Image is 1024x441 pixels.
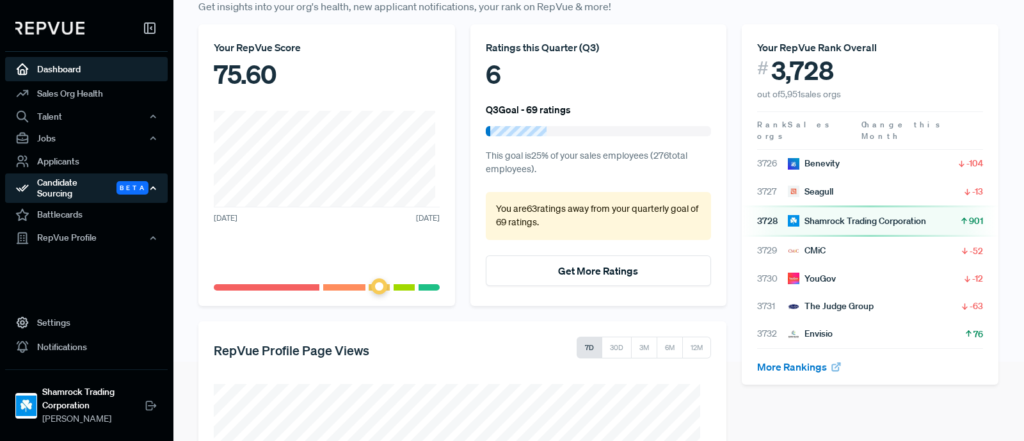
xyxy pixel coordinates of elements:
div: YouGov [788,272,836,285]
a: Settings [5,310,168,335]
div: CMiC [788,244,826,257]
p: This goal is 25 % of your sales employees ( 276 total employees). [486,149,712,177]
span: -104 [966,157,983,170]
span: Beta [116,181,148,195]
h6: Q3 Goal - 69 ratings [486,104,571,115]
a: Shamrock Trading CorporationShamrock Trading Corporation[PERSON_NAME] [5,369,168,431]
button: 6M [657,337,683,358]
span: 3730 [757,272,788,285]
span: -52 [970,245,983,257]
button: 3M [631,337,657,358]
div: 6 [486,55,712,93]
a: Battlecards [5,203,168,227]
img: Seagull [788,186,799,197]
span: [DATE] [416,212,440,224]
button: 30D [602,337,632,358]
div: Your RepVue Score [214,40,440,55]
span: 3731 [757,300,788,313]
img: CMiC [788,245,799,257]
img: Benevity [788,158,799,170]
button: 7D [577,337,602,358]
p: You are 63 ratings away from your quarterly goal of 69 ratings . [496,202,701,230]
div: Shamrock Trading Corporation [788,214,926,228]
button: Talent [5,106,168,127]
div: Benevity [788,157,840,170]
span: [DATE] [214,212,237,224]
div: Seagull [788,185,833,198]
a: More Rankings [757,360,842,373]
a: Sales Org Health [5,81,168,106]
img: Envisio [788,328,799,340]
img: Shamrock Trading Corporation [16,396,36,416]
span: Rank [757,119,788,131]
span: [PERSON_NAME] [42,412,145,426]
span: # [757,55,769,81]
div: Ratings this Quarter ( Q3 ) [486,40,712,55]
a: Notifications [5,335,168,359]
span: Your RepVue Rank Overall [757,41,877,54]
button: Candidate Sourcing Beta [5,173,168,203]
span: -13 [972,185,983,198]
span: 901 [969,214,983,227]
button: RepVue Profile [5,227,168,249]
span: 3,728 [771,55,834,86]
span: 3728 [757,214,788,228]
span: out of 5,951 sales orgs [757,88,841,100]
span: Change this Month [861,119,942,141]
a: Applicants [5,149,168,173]
span: 76 [973,328,983,341]
div: Envisio [788,327,833,341]
span: Sales orgs [757,119,831,141]
img: YouGov [788,273,799,284]
span: 3727 [757,185,788,198]
strong: Shamrock Trading Corporation [42,385,145,412]
img: The Judge Group [788,301,799,312]
a: Dashboard [5,57,168,81]
button: 12M [682,337,711,358]
span: 3726 [757,157,788,170]
span: 3729 [757,244,788,257]
div: 75.60 [214,55,440,93]
div: Candidate Sourcing [5,173,168,203]
img: RepVue [15,22,84,35]
span: -63 [970,300,983,312]
button: Get More Ratings [486,255,712,286]
button: Jobs [5,127,168,149]
h5: RepVue Profile Page Views [214,342,369,358]
span: 3732 [757,327,788,341]
img: Shamrock Trading Corporation [788,215,799,227]
div: The Judge Group [788,300,874,313]
span: -12 [972,272,983,285]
